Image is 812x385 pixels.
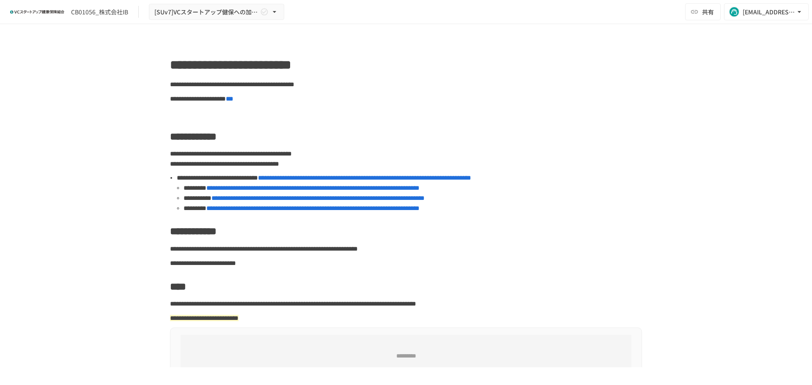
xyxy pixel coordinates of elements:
div: [EMAIL_ADDRESS][DOMAIN_NAME] [743,7,795,17]
button: [SUv7]VCスタートアップ健保への加入申請手続き [149,4,284,20]
button: [EMAIL_ADDRESS][DOMAIN_NAME] [724,3,809,20]
img: ZDfHsVrhrXUoWEWGWYf8C4Fv4dEjYTEDCNvmL73B7ox [10,5,64,19]
span: [SUv7]VCスタートアップ健保への加入申請手続き [154,7,258,17]
button: 共有 [685,3,721,20]
div: CB01056_株式会社IB [71,8,128,16]
span: 共有 [702,7,714,16]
